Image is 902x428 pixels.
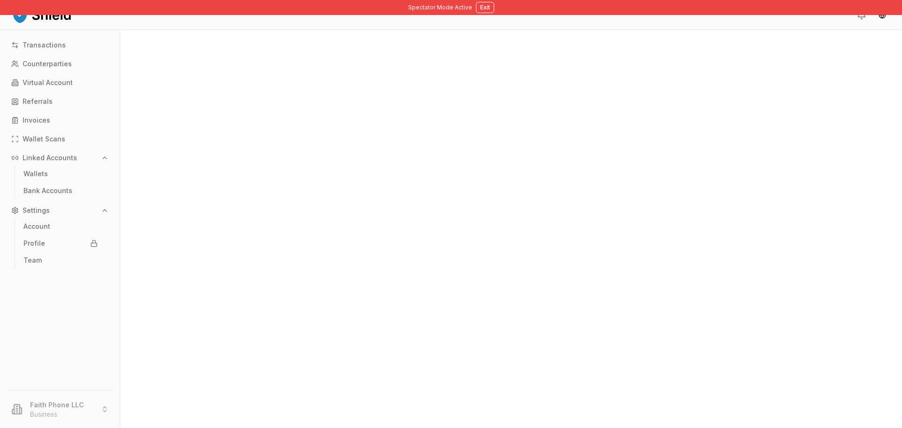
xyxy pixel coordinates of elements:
[8,75,112,90] a: Virtual Account
[23,155,77,161] p: Linked Accounts
[23,136,65,142] p: Wallet Scans
[20,253,101,268] a: Team
[23,257,42,264] p: Team
[23,223,50,230] p: Account
[8,203,112,218] button: Settings
[8,94,112,109] a: Referrals
[476,2,494,13] button: Exit
[23,240,45,247] p: Profile
[23,207,50,214] p: Settings
[23,61,72,67] p: Counterparties
[20,183,101,198] a: Bank Accounts
[8,113,112,128] a: Invoices
[8,56,112,71] a: Counterparties
[23,42,66,48] p: Transactions
[8,132,112,147] a: Wallet Scans
[8,38,112,53] a: Transactions
[23,187,72,194] p: Bank Accounts
[23,171,48,177] p: Wallets
[20,236,101,251] a: Profile
[23,79,73,86] p: Virtual Account
[23,98,53,105] p: Referrals
[8,150,112,165] button: Linked Accounts
[23,117,50,124] p: Invoices
[20,166,101,181] a: Wallets
[20,219,101,234] a: Account
[408,4,472,11] span: Spectator Mode Active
